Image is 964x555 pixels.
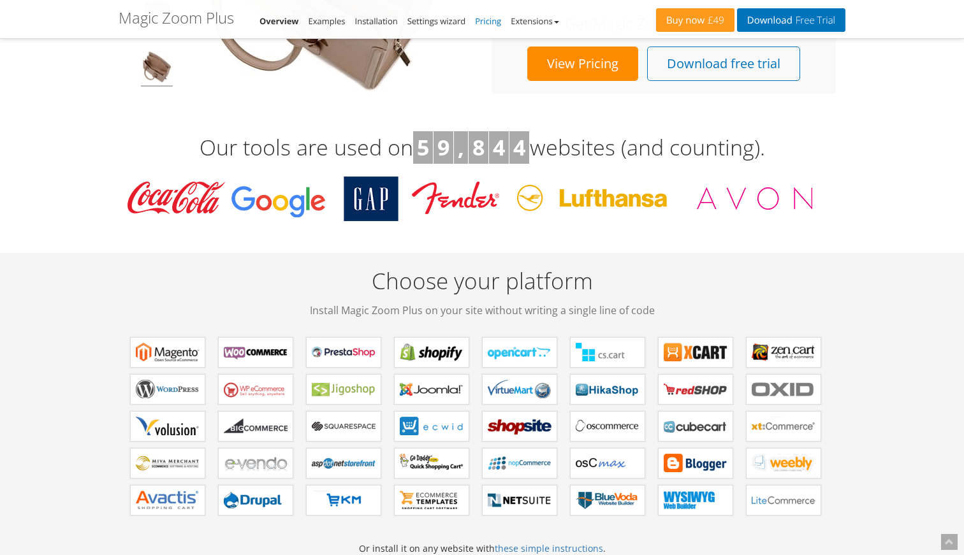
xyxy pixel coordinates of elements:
a: Magic Zoom Plus for OXID [746,374,821,405]
a: Magic Zoom Plus for ecommerce Templates [394,485,469,515]
h1: Magic Zoom Plus [119,10,234,26]
b: Magic Zoom Plus for Drupal [224,491,288,510]
a: Magic Zoom Plus for AspDotNetStorefront [306,448,381,479]
b: , [458,133,464,162]
a: these simple instructions [495,542,603,554]
a: Magic Zoom Plus for X-Cart [658,337,733,368]
a: Magic Zoom Plus for Jigoshop [306,374,381,405]
a: Magic Zoom Plus for CubeCart [658,411,733,442]
b: Magic Zoom Plus for CubeCart [664,417,727,436]
a: Download free trial [647,47,800,81]
b: Magic Zoom Plus for NetSuite [488,491,551,510]
a: Magic Zoom Plus for Bigcommerce [218,411,293,442]
a: DownloadFree Trial [737,8,845,32]
a: Magic Zoom Plus for e-vendo [218,448,293,479]
b: Magic Zoom Plus for osCMax [576,454,639,473]
b: Magic Zoom Plus for xt:Commerce [752,417,815,436]
a: Magic Zoom Plus for ShopSite [482,411,557,442]
a: Magic Zoom Plus for GoDaddy Shopping Cart [394,448,469,479]
a: View Pricing [527,47,638,81]
a: Magic Zoom Plus for ECWID [394,411,469,442]
b: Magic Zoom Plus for Bigcommerce [224,417,288,436]
a: Magic Zoom Plus for Blogger [658,448,733,479]
a: Magic Zoom Plus for Magento [130,337,205,368]
b: Magic Zoom Plus for Blogger [664,454,727,473]
b: Magic Zoom Plus for HikaShop [576,380,639,399]
h2: Choose your platform [119,265,845,318]
b: Magic Zoom Plus for WooCommerce [224,343,288,362]
a: Overview [259,15,299,27]
a: Magic Zoom Plus for nopCommerce [482,448,557,479]
b: Magic Zoom Plus for GoDaddy Shopping Cart [400,454,464,473]
a: Magic Zoom Plus for xt:Commerce [746,411,821,442]
b: Magic Zoom Plus for Avactis [136,491,200,510]
b: Magic Zoom Plus for OXID [752,380,815,399]
span: Install Magic Zoom Plus on your site without writing a single line of code [119,303,845,318]
a: Magic Zoom Plus for Miva Merchant [130,448,205,479]
a: Magic Zoom Plus for WordPress [130,374,205,405]
a: Magic Zoom Plus for Squarespace [306,411,381,442]
a: Magic Zoom Plus for WP e-Commerce [218,374,293,405]
span: £49 [705,15,724,25]
b: Magic Zoom Plus for nopCommerce [488,454,551,473]
a: Magic Zoom Plus for osCMax [570,448,645,479]
b: Magic Zoom Plus for Shopify [400,343,464,362]
img: JavaScript zoom tool example [141,51,173,87]
a: Magic Zoom Plus for LiteCommerce [746,485,821,515]
a: Settings wizard [407,15,466,27]
a: Magic Zoom Plus for EKM [306,485,381,515]
a: Magic Zoom Plus for redSHOP [658,374,733,405]
a: Magic Zoom Plus for VirtueMart [482,374,557,405]
b: Magic Zoom Plus for VirtueMart [488,380,551,399]
b: Magic Zoom Plus for ECWID [400,417,464,436]
span: Free Trial [792,15,835,25]
a: Magic Zoom Plus for NetSuite [482,485,557,515]
b: Magic Zoom Plus for AspDotNetStorefront [312,454,376,473]
b: Magic Zoom Plus for WP e-Commerce [224,380,288,399]
b: Magic Zoom Plus for BlueVoda [576,491,639,510]
a: Magic Zoom Plus for Drupal [218,485,293,515]
b: 5 [417,133,429,162]
b: Magic Zoom Plus for CS-Cart [576,343,639,362]
b: Magic Zoom Plus for PrestaShop [312,343,376,362]
a: Buy now£49 [656,8,734,32]
a: Magic Zoom Plus for BlueVoda [570,485,645,515]
a: Magic Zoom Plus for HikaShop [570,374,645,405]
a: Pricing [475,15,501,27]
b: Magic Zoom Plus for Joomla [400,380,464,399]
b: Magic Zoom Plus for Squarespace [312,417,376,436]
a: Magic Zoom Plus for Volusion [130,411,205,442]
b: 8 [472,133,485,162]
img: Magic Toolbox Customers [119,177,826,221]
b: Magic Zoom Plus for ecommerce Templates [400,491,464,510]
b: Magic Zoom Plus for Miva Merchant [136,454,200,473]
b: Magic Zoom Plus for Jigoshop [312,380,376,399]
a: Magic Zoom Plus for Joomla [394,374,469,405]
a: Installation [355,15,398,27]
a: Magic Zoom Plus for WooCommerce [218,337,293,368]
b: 9 [437,133,449,162]
a: Magic Zoom Plus for Avactis [130,485,205,515]
b: Magic Zoom Plus for Zen Cart [752,343,815,362]
a: Extensions [511,15,559,27]
b: Magic Zoom Plus for osCommerce [576,417,639,436]
b: Magic Zoom Plus for OpenCart [488,343,551,362]
b: Magic Zoom Plus for EKM [312,491,376,510]
a: Magic Zoom Plus for OpenCart [482,337,557,368]
a: Magic Zoom Plus for osCommerce [570,411,645,442]
b: Magic Zoom Plus for Weebly [752,454,815,473]
a: Magic Zoom Plus for Shopify [394,337,469,368]
b: Magic Zoom Plus for ShopSite [488,417,551,436]
a: Magic Zoom Plus for WYSIWYG [658,485,733,515]
b: Magic Zoom Plus for WordPress [136,380,200,399]
b: 4 [493,133,505,162]
b: Magic Zoom Plus for e-vendo [224,454,288,473]
a: Magic Zoom Plus for PrestaShop [306,337,381,368]
a: Magic Zoom Plus for CS-Cart [570,337,645,368]
b: Magic Zoom Plus for redSHOP [664,380,727,399]
a: Examples [309,15,346,27]
b: Magic Zoom Plus for LiteCommerce [752,491,815,510]
b: Magic Zoom Plus for WYSIWYG [664,491,727,510]
b: 4 [513,133,525,162]
b: Magic Zoom Plus for Volusion [136,417,200,436]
